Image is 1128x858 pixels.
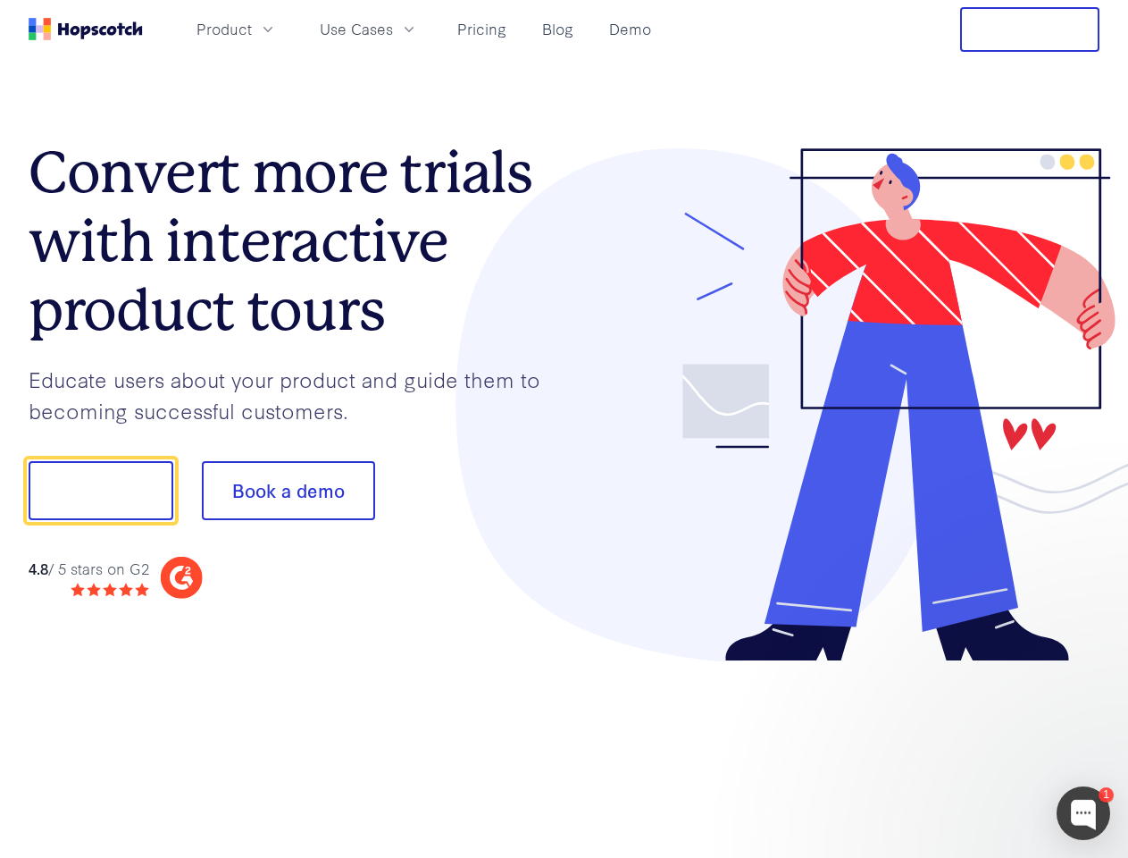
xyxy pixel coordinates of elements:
a: Home [29,18,143,40]
p: Educate users about your product and guide them to becoming successful customers. [29,364,564,425]
h1: Convert more trials with interactive product tours [29,139,564,344]
a: Blog [535,14,581,44]
a: Demo [602,14,658,44]
button: Product [186,14,288,44]
span: Use Cases [320,18,393,40]
strong: 4.8 [29,558,48,578]
span: Product [196,18,252,40]
button: Book a demo [202,461,375,520]
a: Pricing [450,14,514,44]
div: 1 [1099,787,1114,803]
button: Show me! [29,461,173,520]
button: Free Trial [960,7,1099,52]
button: Use Cases [309,14,429,44]
div: / 5 stars on G2 [29,558,149,580]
